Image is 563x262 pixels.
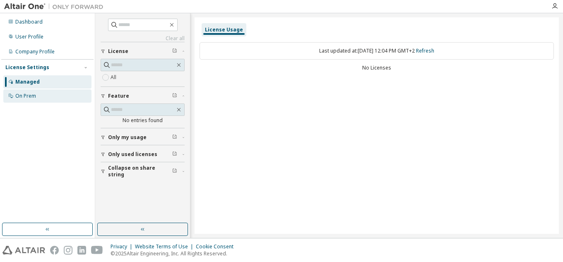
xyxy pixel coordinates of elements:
button: License [101,42,185,60]
img: youtube.svg [91,246,103,255]
div: On Prem [15,93,36,99]
label: All [111,72,118,82]
div: No Licenses [200,65,554,71]
span: Clear filter [172,48,177,55]
div: Cookie Consent [196,243,238,250]
span: Collapse on share string [108,165,172,178]
a: Clear all [101,35,185,42]
a: Refresh [416,47,434,54]
div: No entries found [101,117,185,124]
span: Only used licenses [108,151,157,158]
div: Website Terms of Use [135,243,196,250]
div: Company Profile [15,48,55,55]
span: Feature [108,93,129,99]
span: Only my usage [108,134,147,141]
span: Clear filter [172,93,177,99]
span: Clear filter [172,151,177,158]
span: License [108,48,128,55]
button: Only my usage [101,128,185,147]
div: License Usage [205,26,243,33]
button: Feature [101,87,185,105]
img: Altair One [4,2,108,11]
div: Last updated at: [DATE] 12:04 PM GMT+2 [200,42,554,60]
img: facebook.svg [50,246,59,255]
button: Only used licenses [101,145,185,163]
img: linkedin.svg [77,246,86,255]
span: Clear filter [172,134,177,141]
span: Clear filter [172,168,177,175]
div: License Settings [5,64,49,71]
div: Privacy [111,243,135,250]
img: altair_logo.svg [2,246,45,255]
div: Dashboard [15,19,43,25]
div: User Profile [15,34,43,40]
div: Managed [15,79,40,85]
button: Collapse on share string [101,162,185,180]
img: instagram.svg [64,246,72,255]
p: © 2025 Altair Engineering, Inc. All Rights Reserved. [111,250,238,257]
